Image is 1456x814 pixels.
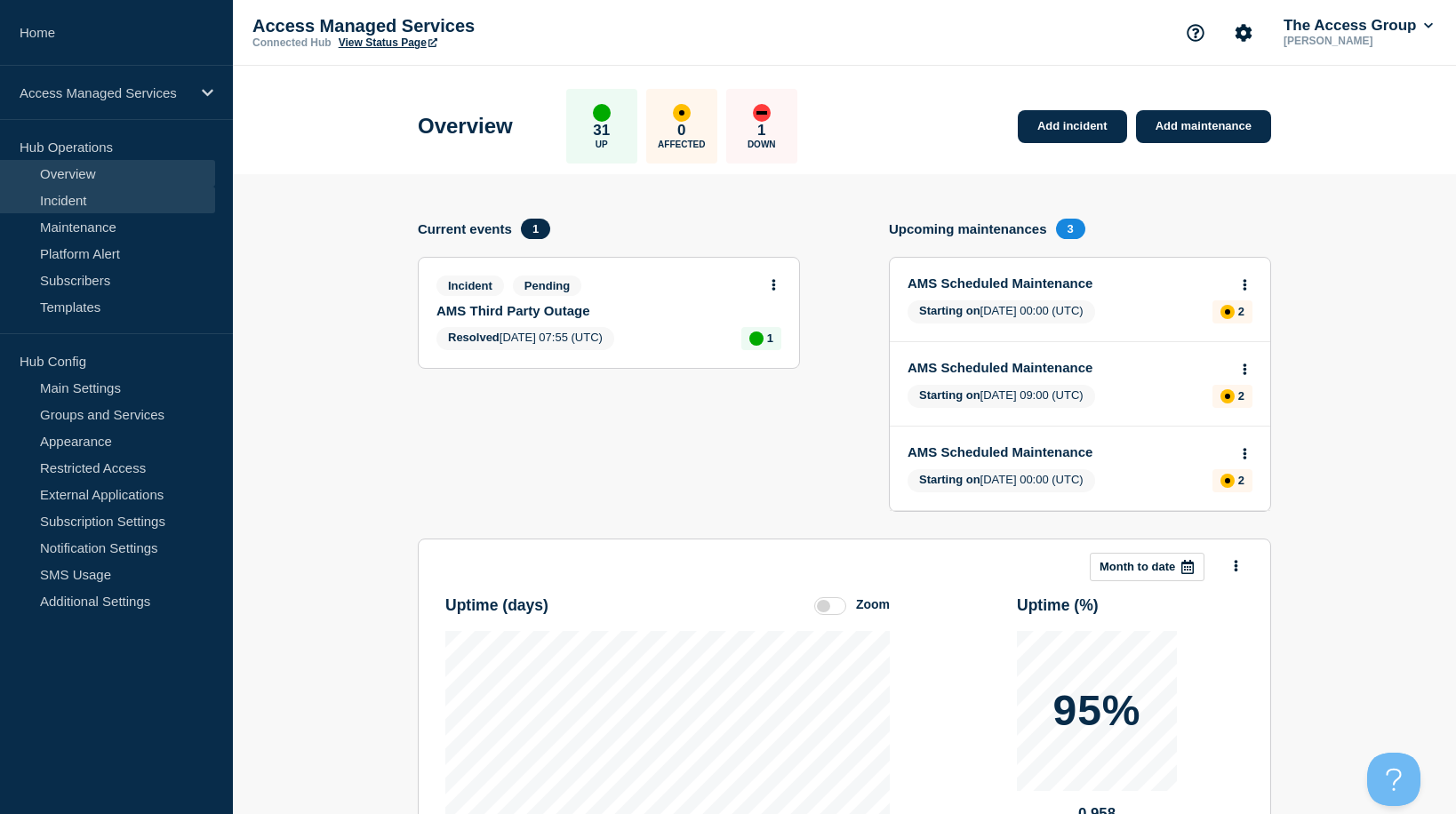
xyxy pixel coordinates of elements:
[1100,560,1175,573] p: Month to date
[1017,596,1099,615] h3: Uptime ( % )
[513,275,581,296] span: Pending
[749,331,764,346] div: up
[1367,753,1420,806] iframe: Help Scout Beacon - Open
[448,331,500,344] span: Resolved
[919,388,980,402] span: Starting on
[677,122,685,140] p: 0
[919,473,980,486] span: Starting on
[1220,389,1235,403] div: affected
[889,221,1047,236] h4: Upcoming maintenances
[596,140,608,149] p: Up
[252,36,332,49] p: Connected Hub
[1018,110,1127,143] a: Add incident
[418,221,512,236] h4: Current events
[908,360,1228,375] a: AMS Scheduled Maintenance
[445,596,548,615] h3: Uptime ( days )
[1280,17,1436,35] button: The Access Group
[593,104,611,122] div: up
[1220,305,1235,319] div: affected
[1177,14,1214,52] button: Support
[919,304,980,317] span: Starting on
[1090,553,1204,581] button: Month to date
[1056,219,1085,239] span: 3
[593,122,610,140] p: 31
[1238,389,1244,403] p: 2
[658,140,705,149] p: Affected
[908,469,1095,492] span: [DATE] 00:00 (UTC)
[20,85,190,100] p: Access Managed Services
[339,36,437,49] a: View Status Page
[418,114,513,139] h1: Overview
[753,104,771,122] div: down
[1280,35,1436,47] p: [PERSON_NAME]
[436,275,504,296] span: Incident
[908,300,1095,323] span: [DATE] 00:00 (UTC)
[1238,474,1244,487] p: 2
[673,104,691,122] div: affected
[767,331,773,345] p: 1
[1225,14,1262,52] button: Account settings
[436,303,757,318] a: AMS Third Party Outage
[748,140,776,149] p: Down
[1220,474,1235,488] div: affected
[757,122,765,140] p: 1
[856,597,890,611] div: Zoom
[521,219,550,239] span: 1
[1238,305,1244,318] p: 2
[1052,690,1140,732] p: 95%
[252,16,608,36] p: Access Managed Services
[436,327,614,350] span: [DATE] 07:55 (UTC)
[1136,110,1271,143] a: Add maintenance
[908,444,1228,459] a: AMS Scheduled Maintenance
[908,385,1095,408] span: [DATE] 09:00 (UTC)
[908,275,1228,291] a: AMS Scheduled Maintenance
